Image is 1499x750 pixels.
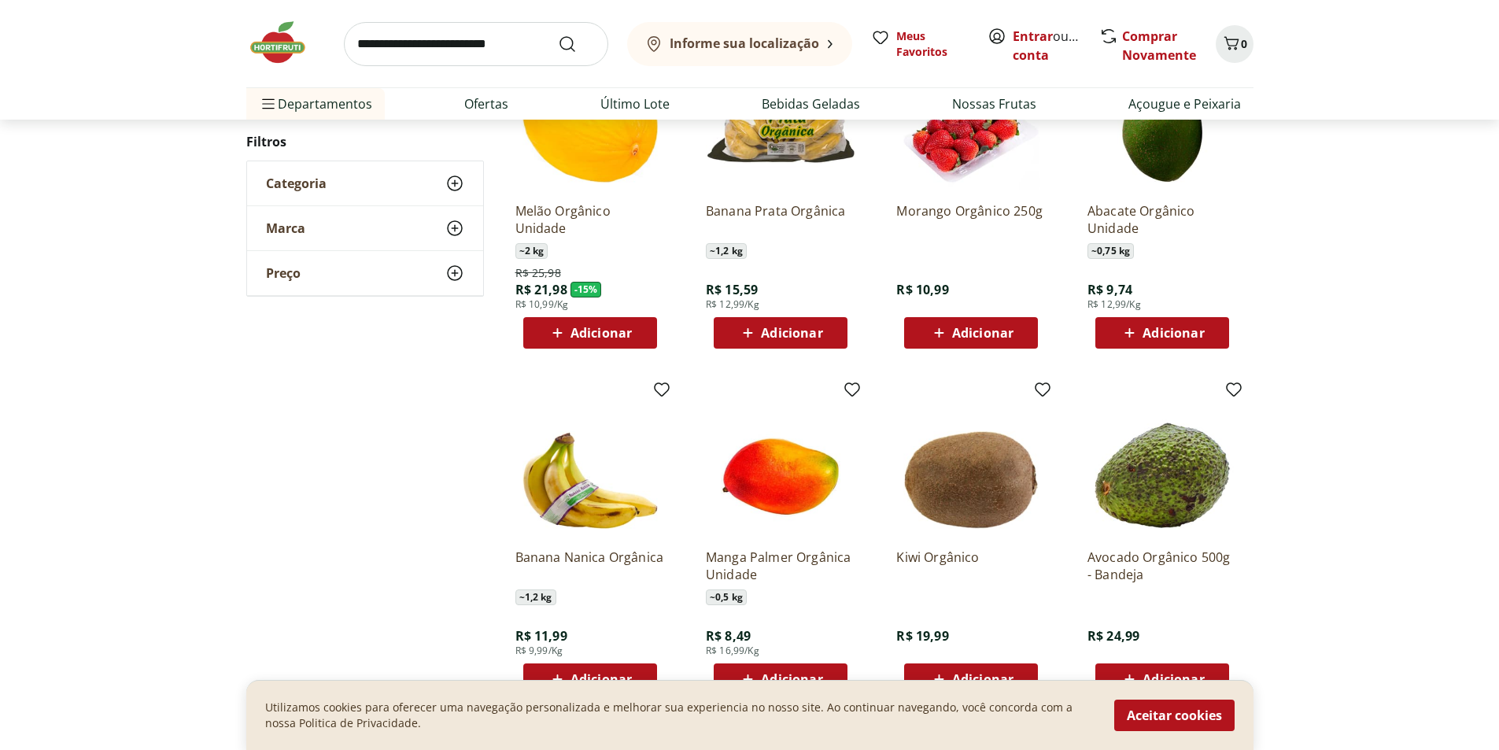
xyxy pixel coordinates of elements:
[761,673,822,685] span: Adicionar
[896,281,948,298] span: R$ 10,99
[1087,627,1139,645] span: R$ 24,99
[627,22,852,66] button: Informe sua localização
[706,281,758,298] span: R$ 15,59
[670,35,819,52] b: Informe sua localização
[1087,298,1141,311] span: R$ 12,99/Kg
[266,220,305,236] span: Marca
[896,627,948,645] span: R$ 19,99
[570,282,602,297] span: - 15 %
[265,700,1095,731] p: Utilizamos cookies para oferecer uma navegação personalizada e melhorar sua experiencia no nosso ...
[515,589,556,605] span: ~ 1,2 kg
[1087,202,1237,237] a: Abacate Orgânico Unidade
[904,317,1038,349] button: Adicionar
[1095,663,1229,695] button: Adicionar
[896,202,1046,237] a: Morango Orgânico 250g
[762,94,860,113] a: Bebidas Geladas
[896,28,969,60] span: Meus Favoritos
[706,202,855,237] a: Banana Prata Orgânica
[952,327,1013,339] span: Adicionar
[515,386,665,536] img: Banana Nanica Orgânica
[523,317,657,349] button: Adicionar
[1241,36,1247,51] span: 0
[1087,243,1134,259] span: ~ 0,75 kg
[515,243,548,259] span: ~ 2 kg
[259,85,372,123] span: Departamentos
[570,673,632,685] span: Adicionar
[1143,673,1204,685] span: Adicionar
[344,22,608,66] input: search
[706,549,855,583] a: Manga Palmer Orgânica Unidade
[247,161,483,205] button: Categoria
[1013,27,1083,65] span: ou
[515,298,569,311] span: R$ 10,99/Kg
[1143,327,1204,339] span: Adicionar
[952,673,1013,685] span: Adicionar
[247,206,483,250] button: Marca
[515,645,563,657] span: R$ 9,99/Kg
[761,327,822,339] span: Adicionar
[1122,28,1196,64] a: Comprar Novamente
[896,549,1046,583] a: Kiwi Orgânico
[558,35,596,54] button: Submit Search
[1114,700,1235,731] button: Aceitar cookies
[1216,25,1253,63] button: Carrinho
[1013,28,1053,45] a: Entrar
[714,663,847,695] button: Adicionar
[896,386,1046,536] img: Kiwi Orgânico
[266,265,301,281] span: Preço
[515,281,567,298] span: R$ 21,98
[706,298,759,311] span: R$ 12,99/Kg
[1095,317,1229,349] button: Adicionar
[266,175,327,191] span: Categoria
[1087,386,1237,536] img: Avocado Orgânico 500g - Bandeja
[515,549,665,583] a: Banana Nanica Orgânica
[714,317,847,349] button: Adicionar
[515,202,665,237] a: Melão Orgânico Unidade
[515,265,561,281] span: R$ 25,98
[904,663,1038,695] button: Adicionar
[706,386,855,536] img: Manga Palmer Orgânica Unidade
[246,126,484,157] h2: Filtros
[1087,281,1132,298] span: R$ 9,74
[1013,28,1099,64] a: Criar conta
[600,94,670,113] a: Último Lote
[247,251,483,295] button: Preço
[1087,549,1237,583] a: Avocado Orgânico 500g - Bandeja
[464,94,508,113] a: Ofertas
[515,627,567,645] span: R$ 11,99
[952,94,1036,113] a: Nossas Frutas
[706,645,759,657] span: R$ 16,99/Kg
[523,663,657,695] button: Adicionar
[706,243,747,259] span: ~ 1,2 kg
[871,28,969,60] a: Meus Favoritos
[570,327,632,339] span: Adicionar
[246,19,325,66] img: Hortifruti
[259,85,278,123] button: Menu
[706,627,751,645] span: R$ 8,49
[706,589,747,605] span: ~ 0,5 kg
[1128,94,1241,113] a: Açougue e Peixaria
